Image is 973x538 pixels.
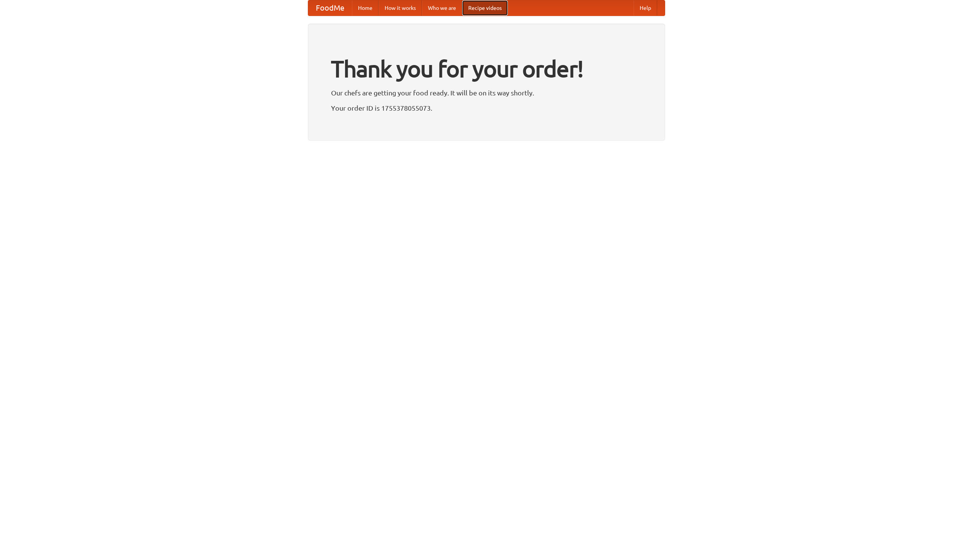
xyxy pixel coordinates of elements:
a: How it works [379,0,422,16]
a: Recipe videos [462,0,508,16]
a: Home [352,0,379,16]
a: Help [634,0,657,16]
h1: Thank you for your order! [331,51,642,87]
a: Who we are [422,0,462,16]
p: Your order ID is 1755378055073. [331,102,642,114]
a: FoodMe [308,0,352,16]
p: Our chefs are getting your food ready. It will be on its way shortly. [331,87,642,98]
